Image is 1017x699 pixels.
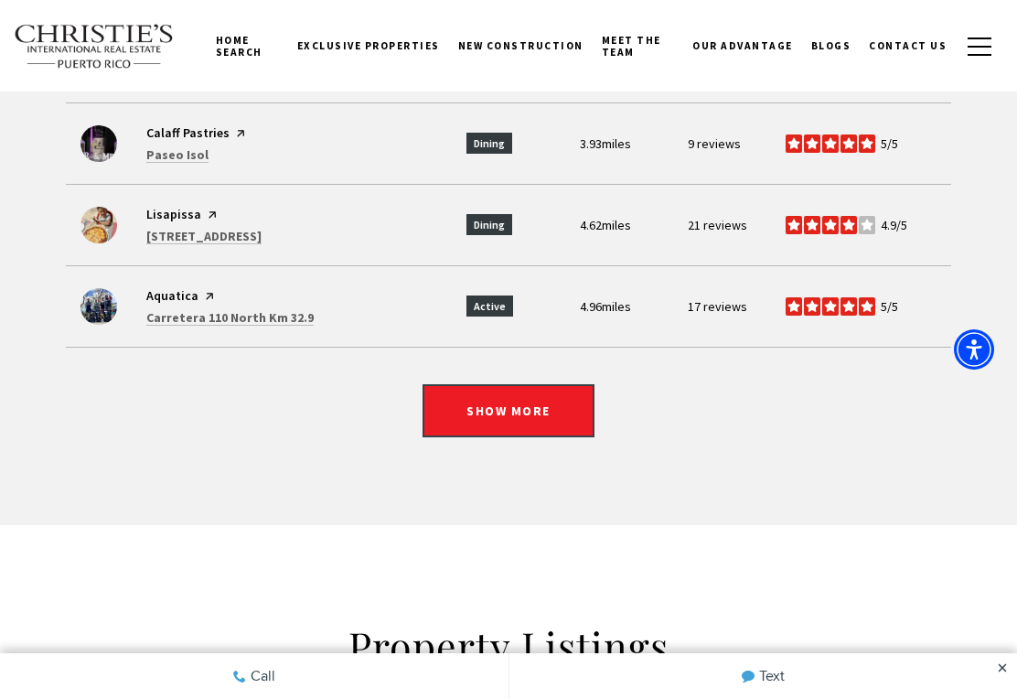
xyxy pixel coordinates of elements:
a: Search Calle La Paz 221 on Google Maps - open in a new tab [146,228,262,244]
span: Exclusive Properties [297,39,440,52]
span: Dining [466,133,512,154]
span: miles [580,135,631,152]
button: button [956,20,1003,73]
span: Dining [466,214,512,235]
span: 9 reviews [688,135,741,152]
a: Home Search [207,17,288,75]
span: New Construction [458,39,583,52]
a: Blogs [802,23,861,69]
a: Visit the Calaff Pastries page on Yelp - open in a new tab [146,124,230,141]
a: New Construction [449,23,593,69]
span: Active [466,296,513,317]
span: 21 reviews [688,217,747,233]
span: 5/5 [881,299,898,314]
span: 4.96 [580,298,602,315]
a: Search Carretera 110 North Km 32.9 on Google Maps - open in a new tab [146,309,314,326]
h2: Property Listings [115,620,902,672]
span: Our Advantage [692,39,793,52]
a: Exclusive Properties [288,23,449,69]
span: 17 reviews [688,298,747,315]
button: Show more [423,384,594,437]
img: Aquatica Logo [80,288,117,325]
a: Meet the Team [593,17,683,75]
a: Visit the Aquatica page on Yelp - open in a new tab [146,287,198,304]
a: Visit the Lisapissa page on Yelp - open in a new tab [146,206,201,222]
span: 4.62 [580,217,602,233]
a: Search Paseo Isol on Google Maps - open in a new tab [146,146,209,163]
span: miles [580,298,631,315]
img: Calaff Pastries Logo [80,125,117,162]
a: Contact Us [860,23,956,69]
span: miles [580,217,631,233]
span: 4.9/5 [881,218,907,232]
img: Christie's International Real Estate text transparent background [14,24,175,69]
a: Our Advantage [683,23,802,69]
span: 3.93 [580,135,602,152]
span: 5/5 [881,136,898,151]
div: Accessibility Menu [954,329,994,370]
span: Contact Us [869,39,947,52]
span: Blogs [811,39,851,52]
img: Lisapissa Logo [80,207,117,243]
